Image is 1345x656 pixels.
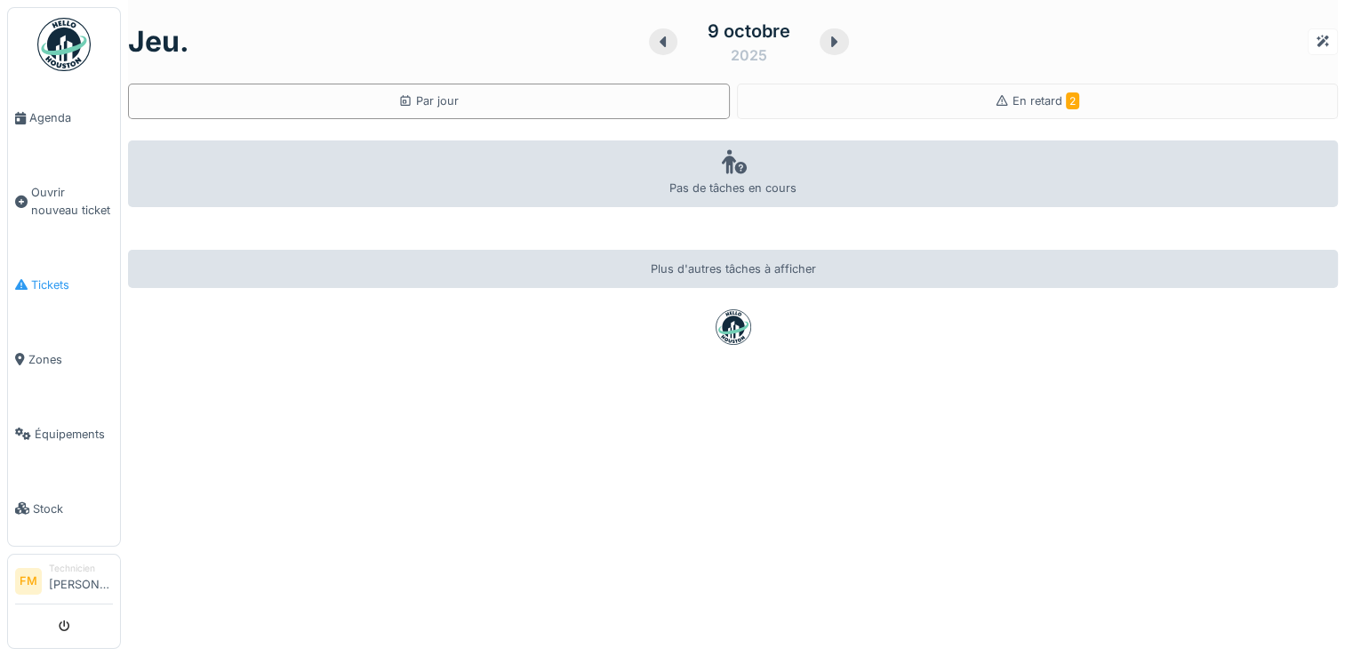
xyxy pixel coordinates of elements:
span: 2 [1066,92,1079,109]
a: Équipements [8,396,120,471]
div: Plus d'autres tâches à afficher [128,250,1338,288]
a: Zones [8,322,120,396]
span: Ouvrir nouveau ticket [31,184,113,218]
a: Tickets [8,247,120,322]
h1: jeu. [128,25,189,59]
a: FM Technicien[PERSON_NAME] [15,562,113,604]
img: badge-BVDL4wpA.svg [716,309,751,345]
img: Badge_color-CXgf-gQk.svg [37,18,91,71]
div: Technicien [49,562,113,575]
div: Par jour [398,92,459,109]
a: Agenda [8,81,120,156]
span: Tickets [31,276,113,293]
li: [PERSON_NAME] [49,562,113,600]
a: Ouvrir nouveau ticket [8,156,120,247]
div: Pas de tâches en cours [128,140,1338,207]
li: FM [15,568,42,595]
span: Agenda [29,109,113,126]
span: Zones [28,351,113,368]
span: Équipements [35,426,113,443]
span: Stock [33,500,113,517]
div: 9 octobre [708,18,790,44]
span: En retard [1013,94,1079,108]
a: Stock [8,471,120,546]
div: 2025 [731,44,767,66]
